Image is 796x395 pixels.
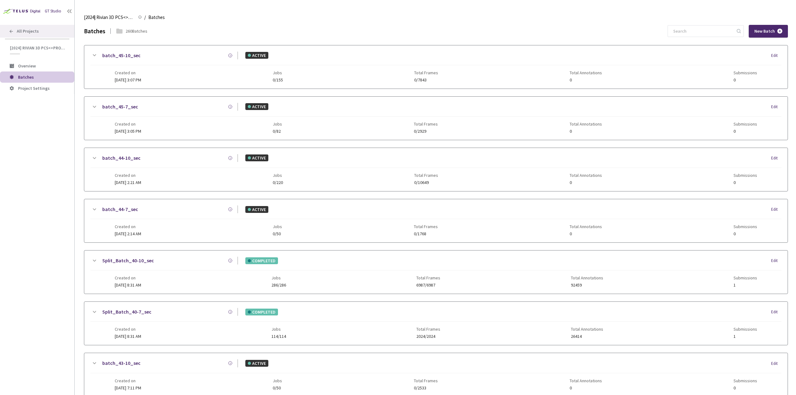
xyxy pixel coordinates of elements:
[273,78,283,82] span: 0/155
[84,250,788,294] div: Split_Batch_40-10_secCOMPLETEDEditCreated on[DATE] 8:31 AMJobs286/286Total Frames6987/6987Total A...
[102,154,141,162] a: batch_44-10_sec
[414,129,438,134] span: 0/2929
[734,283,757,287] span: 1
[570,386,602,390] span: 0
[771,309,781,315] div: Edit
[271,283,286,287] span: 286/286
[771,258,781,264] div: Edit
[571,275,603,280] span: Total Annotations
[245,154,268,161] div: ACTIVE
[245,52,268,59] div: ACTIVE
[115,224,141,229] span: Created on
[570,129,602,134] span: 0
[17,29,39,34] span: All Projects
[245,360,268,367] div: ACTIVE
[414,386,438,390] span: 0/2533
[570,70,602,75] span: Total Annotations
[273,173,283,178] span: Jobs
[271,327,286,332] span: Jobs
[771,53,781,59] div: Edit
[416,334,440,339] span: 2024/2024
[115,180,141,185] span: [DATE] 2:21 AM
[144,14,146,21] li: /
[273,122,282,126] span: Jobs
[771,361,781,367] div: Edit
[273,70,283,75] span: Jobs
[273,129,282,134] span: 0/82
[771,104,781,110] div: Edit
[734,122,757,126] span: Submissions
[734,327,757,332] span: Submissions
[115,327,141,332] span: Created on
[245,257,278,264] div: COMPLETED
[416,327,440,332] span: Total Frames
[273,180,283,185] span: 0/220
[669,25,736,37] input: Search
[115,275,141,280] span: Created on
[416,275,440,280] span: Total Frames
[414,70,438,75] span: Total Frames
[570,232,602,236] span: 0
[84,14,134,21] span: [2024] Rivian 3D PCS<>Production
[414,122,438,126] span: Total Frames
[84,148,788,191] div: batch_44-10_secACTIVEEditCreated on[DATE] 2:21 AMJobs0/220Total Frames0/10649Total Annotations0Su...
[115,173,141,178] span: Created on
[416,283,440,287] span: 6987/6987
[771,155,781,161] div: Edit
[570,224,602,229] span: Total Annotations
[84,45,788,89] div: batch_45-10_secACTIVEEditCreated on[DATE] 3:07 PMJobs0/155Total Frames0/7843Total Annotations0Sub...
[84,199,788,242] div: batch_44-7_secACTIVEEditCreated on[DATE] 2:14 AMJobs0/50Total Frames0/1768Total Annotations0Submi...
[273,224,282,229] span: Jobs
[734,173,757,178] span: Submissions
[18,74,34,80] span: Batches
[734,180,757,185] span: 0
[414,232,438,236] span: 0/1768
[414,378,438,383] span: Total Frames
[115,77,141,83] span: [DATE] 3:07 PM
[18,63,36,69] span: Overview
[84,97,788,140] div: batch_45-7_secACTIVEEditCreated on[DATE] 3:05 PMJobs0/82Total Frames0/2929Total Annotations0Submi...
[734,275,757,280] span: Submissions
[571,327,603,332] span: Total Annotations
[734,70,757,75] span: Submissions
[273,378,282,383] span: Jobs
[570,378,602,383] span: Total Annotations
[115,122,141,126] span: Created on
[771,206,781,213] div: Edit
[245,206,268,213] div: ACTIVE
[10,45,66,51] span: [2024] Rivian 3D PCS<>Production
[115,231,141,237] span: [DATE] 2:14 AM
[570,78,602,82] span: 0
[115,333,141,339] span: [DATE] 8:31 AM
[734,78,757,82] span: 0
[414,78,438,82] span: 0/7843
[18,85,50,91] span: Project Settings
[115,70,141,75] span: Created on
[271,275,286,280] span: Jobs
[734,224,757,229] span: Submissions
[84,26,105,36] div: Batches
[273,386,282,390] span: 0/50
[571,334,603,339] span: 26414
[273,232,282,236] span: 0/50
[245,103,268,110] div: ACTIVE
[115,128,141,134] span: [DATE] 3:05 PM
[570,173,602,178] span: Total Annotations
[734,334,757,339] span: 1
[102,359,141,367] a: batch_43-10_sec
[414,173,438,178] span: Total Frames
[414,180,438,185] span: 0/10649
[754,29,775,34] span: New Batch
[115,378,141,383] span: Created on
[734,232,757,236] span: 0
[414,224,438,229] span: Total Frames
[734,129,757,134] span: 0
[570,180,602,185] span: 0
[126,28,147,34] div: 260 Batches
[115,282,141,288] span: [DATE] 8:31 AM
[148,14,165,21] span: Batches
[271,334,286,339] span: 114/114
[245,309,278,315] div: COMPLETED
[102,308,151,316] a: Split_Batch_40-7_sec
[102,52,141,59] a: batch_45-10_sec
